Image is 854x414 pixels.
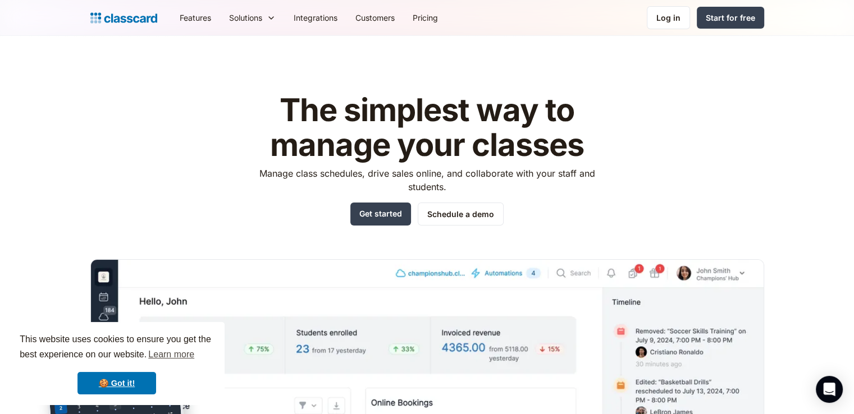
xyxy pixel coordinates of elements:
[346,5,404,30] a: Customers
[171,5,220,30] a: Features
[706,12,755,24] div: Start for free
[697,7,764,29] a: Start for free
[20,333,214,363] span: This website uses cookies to ensure you get the best experience on our website.
[418,203,504,226] a: Schedule a demo
[647,6,690,29] a: Log in
[77,372,156,394] a: dismiss cookie message
[816,376,843,403] div: Open Intercom Messenger
[404,5,447,30] a: Pricing
[90,10,157,26] a: home
[249,167,605,194] p: Manage class schedules, drive sales online, and collaborate with your staff and students.
[350,203,411,226] a: Get started
[656,12,681,24] div: Log in
[249,93,605,162] h1: The simplest way to manage your classes
[147,346,196,363] a: learn more about cookies
[229,12,262,24] div: Solutions
[9,322,225,405] div: cookieconsent
[220,5,285,30] div: Solutions
[285,5,346,30] a: Integrations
